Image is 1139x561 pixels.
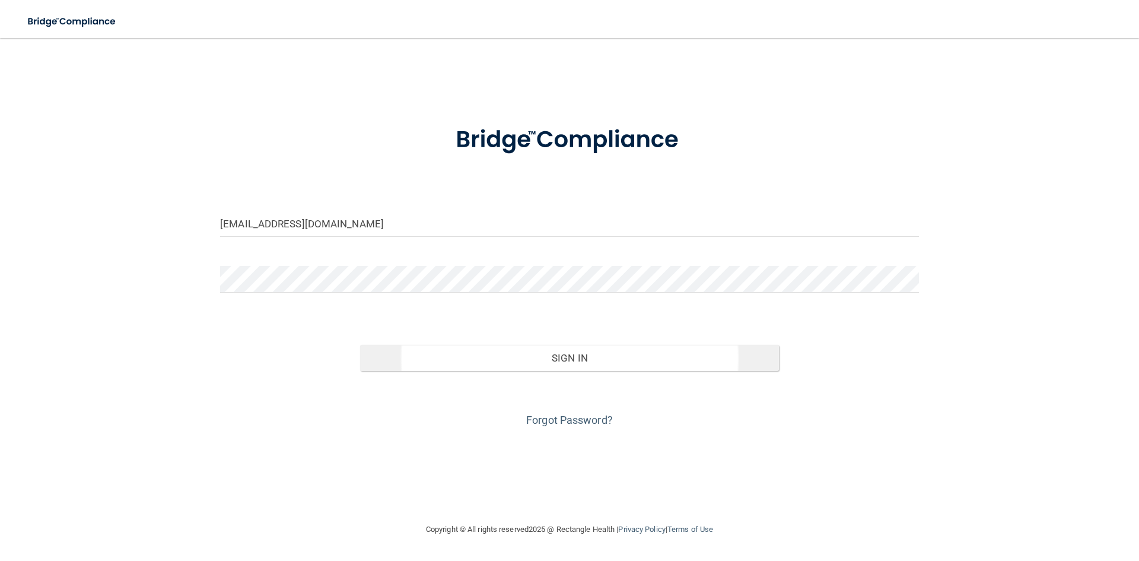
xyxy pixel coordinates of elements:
[360,345,780,371] button: Sign In
[431,109,708,171] img: bridge_compliance_login_screen.278c3ca4.svg
[667,525,713,534] a: Terms of Use
[526,414,613,426] a: Forgot Password?
[353,511,786,549] div: Copyright © All rights reserved 2025 @ Rectangle Health | |
[220,210,919,237] input: Email
[618,525,665,534] a: Privacy Policy
[18,9,127,34] img: bridge_compliance_login_screen.278c3ca4.svg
